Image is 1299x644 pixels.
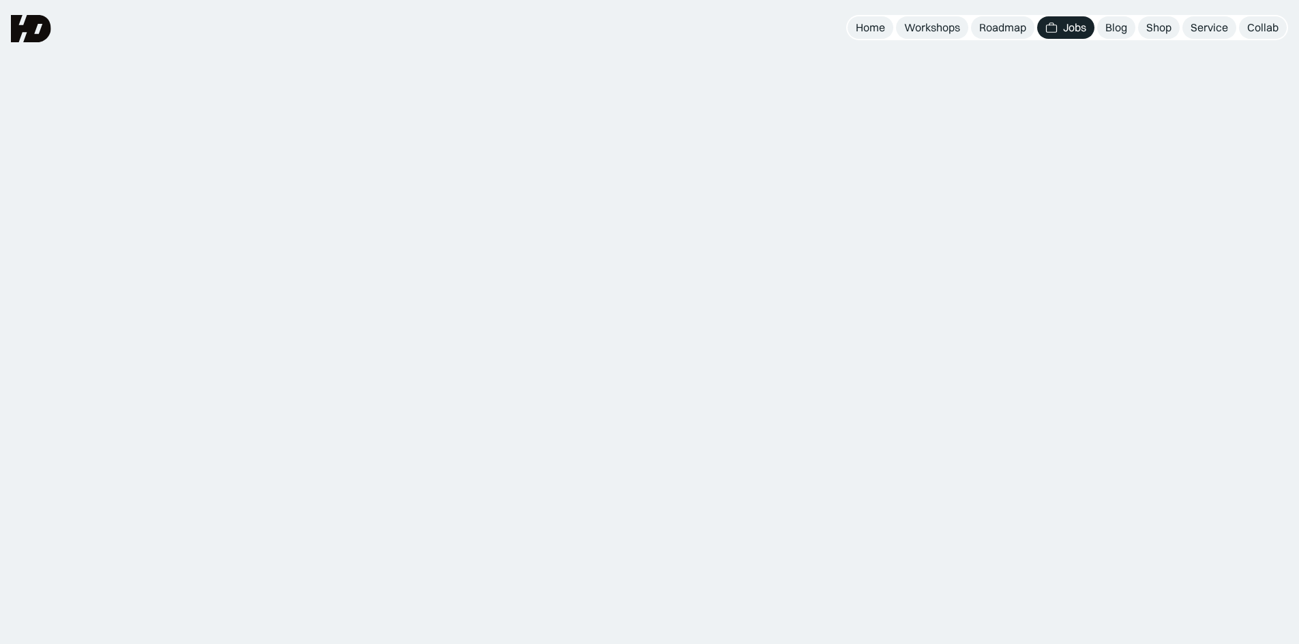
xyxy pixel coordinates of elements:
[1037,16,1094,39] a: Jobs
[1191,20,1228,35] div: Service
[1239,16,1287,39] a: Collab
[979,20,1026,35] div: Roadmap
[1063,20,1086,35] div: Jobs
[1097,16,1135,39] a: Blog
[1146,20,1171,35] div: Shop
[1105,20,1127,35] div: Blog
[856,20,885,35] div: Home
[848,16,893,39] a: Home
[971,16,1034,39] a: Roadmap
[1138,16,1180,39] a: Shop
[1247,20,1279,35] div: Collab
[1182,16,1236,39] a: Service
[904,20,960,35] div: Workshops
[896,16,968,39] a: Workshops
